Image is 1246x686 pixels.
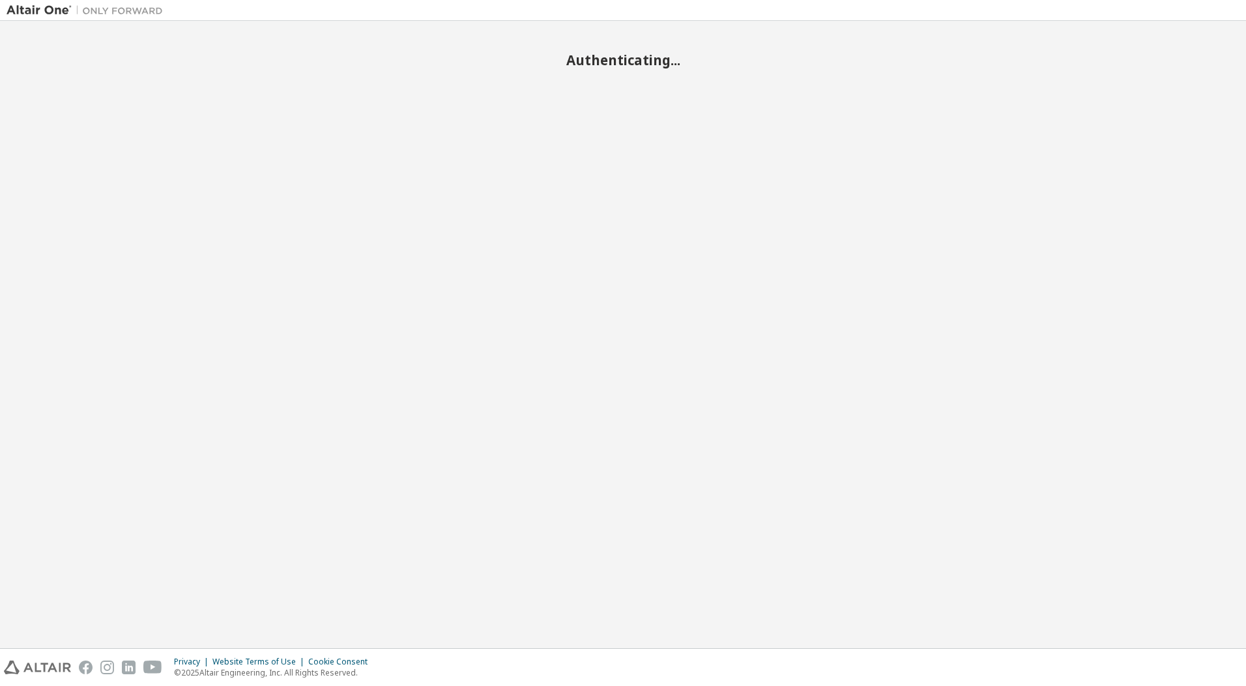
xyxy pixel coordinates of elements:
div: Cookie Consent [308,657,375,667]
img: altair_logo.svg [4,661,71,674]
p: © 2025 Altair Engineering, Inc. All Rights Reserved. [174,667,375,678]
h2: Authenticating... [7,52,1239,68]
img: Altair One [7,4,169,17]
img: instagram.svg [100,661,114,674]
img: facebook.svg [79,661,93,674]
img: youtube.svg [143,661,162,674]
div: Website Terms of Use [212,657,308,667]
img: linkedin.svg [122,661,136,674]
div: Privacy [174,657,212,667]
